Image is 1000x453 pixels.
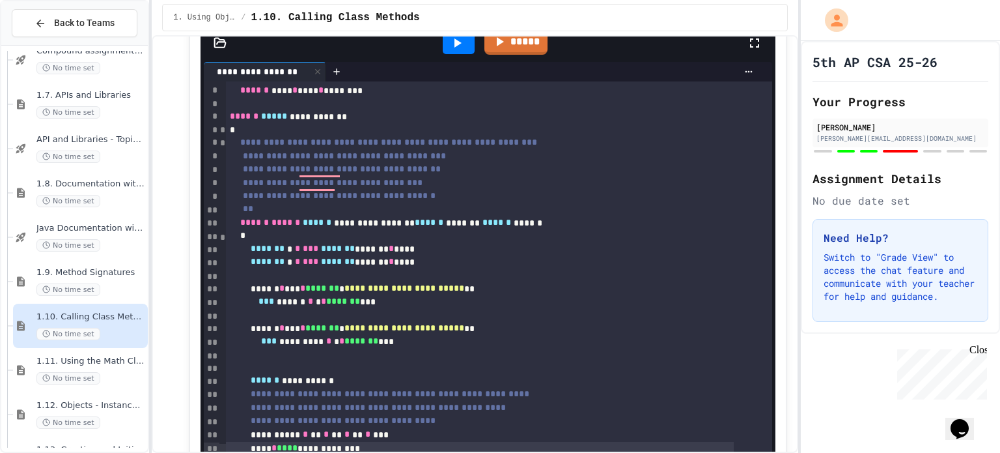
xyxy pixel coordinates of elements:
[36,328,100,340] span: No time set
[36,356,145,367] span: 1.11. Using the Math Class
[36,62,100,74] span: No time set
[36,223,145,234] span: Java Documentation with Comments - Topic 1.8
[811,5,852,35] div: My Account
[173,12,236,23] span: 1. Using Objects and Methods
[5,5,90,83] div: Chat with us now!Close
[36,239,100,252] span: No time set
[36,400,145,411] span: 1.12. Objects - Instances of Classes
[812,53,937,71] h1: 5th AP CSA 25-26
[812,93,988,111] h2: Your Progress
[824,251,977,303] p: Switch to "Grade View" to access the chat feature and communicate with your teacher for help and ...
[816,134,984,143] div: [PERSON_NAME][EMAIL_ADDRESS][DOMAIN_NAME]
[892,344,987,400] iframe: chat widget
[36,284,100,296] span: No time set
[36,312,145,323] span: 1.10. Calling Class Methods
[36,134,145,145] span: API and Libraries - Topic 1.7
[36,195,100,207] span: No time set
[36,106,100,119] span: No time set
[36,179,145,190] span: 1.8. Documentation with Comments and Preconditions
[36,90,145,101] span: 1.7. APIs and Libraries
[12,9,137,37] button: Back to Teams
[812,169,988,188] h2: Assignment Details
[36,151,100,163] span: No time set
[36,267,145,278] span: 1.9. Method Signatures
[816,121,984,133] div: [PERSON_NAME]
[824,230,977,246] h3: Need Help?
[812,193,988,209] div: No due date set
[36,416,100,429] span: No time set
[36,372,100,385] span: No time set
[54,16,115,30] span: Back to Teams
[36,46,145,57] span: Compound assignment operators - Quiz
[241,12,245,23] span: /
[251,10,419,25] span: 1.10. Calling Class Methods
[945,401,987,440] iframe: chat widget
